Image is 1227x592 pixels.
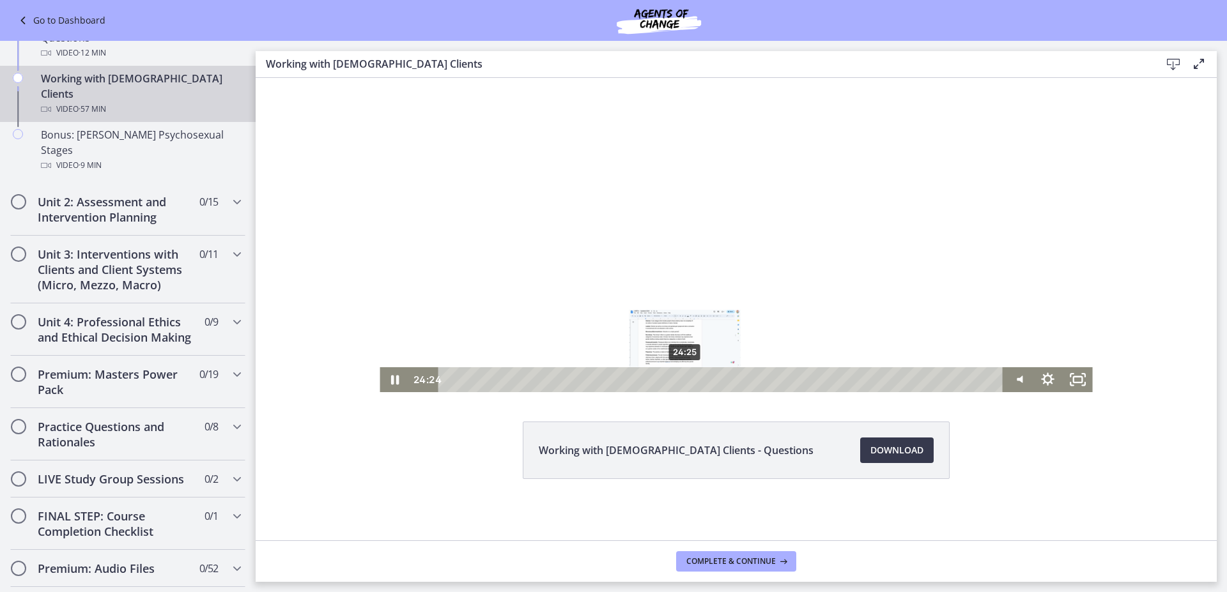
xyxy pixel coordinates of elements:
[38,508,194,539] h2: FINAL STEP: Course Completion Checklist
[686,556,776,566] span: Complete & continue
[870,443,923,458] span: Download
[38,367,194,397] h2: Premium: Masters Power Pack
[199,561,218,576] span: 0 / 52
[748,342,777,367] button: Mute
[199,194,218,209] span: 0 / 15
[38,561,194,576] h2: Premium: Audio Files
[204,471,218,487] span: 0 / 2
[38,419,194,450] h2: Practice Questions and Rationales
[41,102,240,117] div: Video
[582,5,736,36] img: Agents of Change
[38,194,194,225] h2: Unit 2: Assessment and Intervention Planning
[38,471,194,487] h2: LIVE Study Group Sessions
[778,342,807,367] button: Show settings menu
[15,13,105,28] a: Go to Dashboard
[38,314,194,345] h2: Unit 4: Professional Ethics and Ethical Decision Making
[266,56,1140,72] h3: Working with [DEMOGRAPHIC_DATA] Clients
[204,508,218,524] span: 0 / 1
[204,419,218,434] span: 0 / 8
[79,45,106,61] span: · 12 min
[256,25,1217,392] iframe: Video Lesson
[199,247,218,262] span: 0 / 11
[79,158,102,173] span: · 9 min
[38,247,194,292] h2: Unit 3: Interventions with Clients and Client Systems (Micro, Mezzo, Macro)
[860,437,934,463] a: Download
[79,102,106,117] span: · 57 min
[204,314,218,330] span: 0 / 9
[41,127,240,173] div: Bonus: [PERSON_NAME] Psychosexual Stages
[41,71,240,117] div: Working with [DEMOGRAPHIC_DATA] Clients
[539,443,814,458] span: Working with [DEMOGRAPHIC_DATA] Clients - Questions
[676,551,796,572] button: Complete & continue
[199,367,218,382] span: 0 / 19
[41,45,240,61] div: Video
[807,342,837,367] button: Fullscreen
[41,158,240,173] div: Video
